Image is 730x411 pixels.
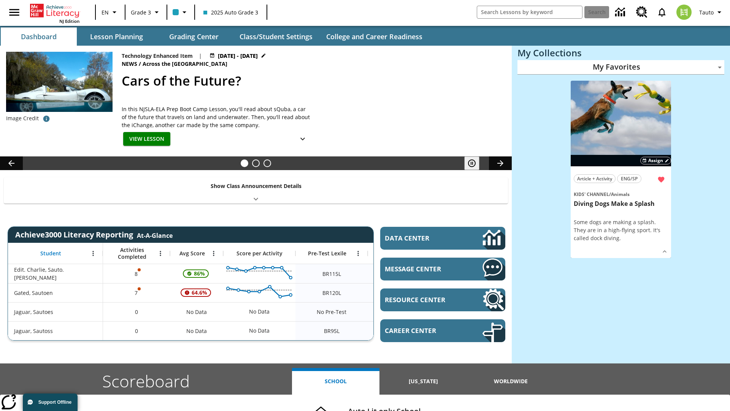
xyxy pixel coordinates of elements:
[1,27,77,46] button: Dashboard
[170,5,192,19] button: Class color is light blue. Change class color
[139,60,141,67] span: /
[135,308,138,316] span: 0
[208,248,219,259] button: Open Menu
[103,321,170,340] div: 0, Jaguar, Sautoss
[574,191,609,198] span: Kids' Channel
[368,321,440,340] div: Beginning reader 95 Lexile, ER, Based on the Lexile Reading measure, student is an Emerging Reade...
[203,8,258,16] span: 2025 Auto Grade 3
[489,156,512,170] button: Lesson carousel, Next
[189,286,210,299] span: 64.6%
[122,60,139,68] span: News
[78,27,154,46] button: Lesson Planning
[385,295,460,304] span: Resource Center
[464,156,479,170] button: Pause
[263,159,271,167] button: Slide 3 Career Lesson
[676,5,692,20] img: avatar image
[464,156,487,170] div: Pause
[182,323,211,339] span: No Data
[135,327,138,335] span: 0
[182,304,211,320] span: No Data
[611,191,630,198] span: Animals
[39,112,54,126] button: Photo credit: AP
[672,2,696,22] button: Select a new avatar
[143,60,229,68] span: Across the [GEOGRAPHIC_DATA]
[324,327,340,335] span: Beginning reader 95 Lexile, Jaguar, Sautoss
[14,289,53,297] span: Gated, Sautoen
[107,247,157,260] span: Activities Completed
[368,302,440,321] div: No Data, Jaguar, Sautoes
[236,250,282,257] span: Score per Activity
[122,52,193,60] p: Technology Enhanced Item
[241,159,248,167] button: Slide 1 Cars of the Future?
[23,393,78,411] button: Support Offline
[14,327,53,335] span: Jaguar, Sautoss
[632,2,652,22] a: Resource Center, Will open in new tab
[380,227,505,250] a: Data Center
[103,283,170,302] div: 7, One or more Activity scores may be invalid., Gated, Sautoen
[103,264,170,283] div: 8, One or more Activity scores may be invalid., Edit. Charlie, Sauto. Charlie
[3,1,25,24] button: Open side menu
[368,264,440,283] div: No Data, Edit. Charlie, Sauto. Charlie
[4,177,508,204] div: Show Class Announcement Details
[245,323,273,338] div: No Data, Jaguar, Sautoss
[380,258,505,280] a: Message Center
[30,2,79,24] div: Home
[517,60,724,75] div: My Favorites
[317,308,346,316] span: No Pre-Test, Jaguar, Sautoes
[131,8,151,16] span: Grade 3
[211,182,302,190] p: Show Class Announcement Details
[322,270,341,278] span: Beginning reader 115 Lexile, Edit. Charlie, Sauto. Charlie
[252,159,260,167] button: Slide 2 Pre-release lesson
[134,270,139,278] p: 8
[179,250,205,257] span: Avg Score
[621,175,638,183] span: ENG/SP
[245,304,273,319] div: No Data, Jaguar, Sautoes
[320,27,428,46] button: College and Career Readiness
[40,250,61,257] span: Student
[208,52,268,60] button: Jul 01 - Aug 01 Choose Dates
[103,302,170,321] div: 0, Jaguar, Sautoes
[156,27,232,46] button: Grading Center
[30,3,79,18] a: Home
[38,400,71,405] span: Support Offline
[577,175,612,183] span: Article + Activity
[574,174,616,183] button: Article + Activity
[517,48,724,58] h3: My Collections
[380,288,505,311] a: Resource Center, Will open in new tab
[352,248,364,259] button: Open Menu
[654,173,668,186] button: Remove from Favorites
[295,132,310,146] button: Show Details
[379,368,467,395] button: [US_STATE]
[233,27,319,46] button: Class/Student Settings
[199,52,202,60] span: |
[6,115,39,122] p: Image Credit
[122,105,312,129] div: In this NJSLA-ELA Prep Boot Camp Lesson, you'll read about sQuba, a car of the future that travel...
[322,289,341,297] span: Beginning reader 120 Lexile, Gated, Sautoen
[659,246,670,257] button: Show Details
[640,157,671,164] button: Assign Choose Dates
[611,2,632,23] a: Data Center
[170,321,223,340] div: No Data, Jaguar, Sautoss
[308,250,346,257] span: Pre-Test Lexile
[14,266,99,282] span: Edit. Charlie, Sauto. [PERSON_NAME]
[385,234,457,242] span: Data Center
[128,5,164,19] button: Grade: Grade 3, Select a grade
[170,283,223,302] div: , 64.6%, Attention! This student's Average First Try Score of 64.6% is below 65%, Gated, Sautoen
[6,52,113,124] img: High-tech automobile treading water.
[652,2,672,22] a: Notifications
[292,368,379,395] button: School
[98,5,122,19] button: Language: EN, Select a language
[617,174,641,183] button: ENG/SP
[87,248,99,259] button: Open Menu
[155,248,166,259] button: Open Menu
[137,230,173,240] div: At-A-Glance
[574,190,668,198] span: Topic: Kids' Channel/Animals
[609,191,611,198] span: /
[123,132,170,146] button: View Lesson
[191,267,208,280] span: 86%
[571,81,671,258] div: lesson details
[648,157,663,164] span: Assign
[385,264,460,273] span: Message Center
[467,368,555,395] button: Worldwide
